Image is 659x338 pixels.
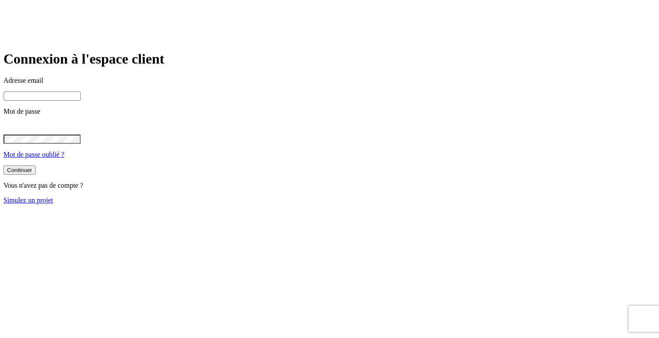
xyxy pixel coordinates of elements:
[3,77,656,84] p: Adresse email
[3,166,36,175] button: Continuer
[7,167,32,173] div: Continuer
[3,108,656,115] p: Mot de passe
[3,182,656,189] p: Vous n'avez pas de compte ?
[3,196,53,204] a: Simulez un projet
[3,151,65,158] a: Mot de passe oublié ?
[3,51,656,67] h1: Connexion à l'espace client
